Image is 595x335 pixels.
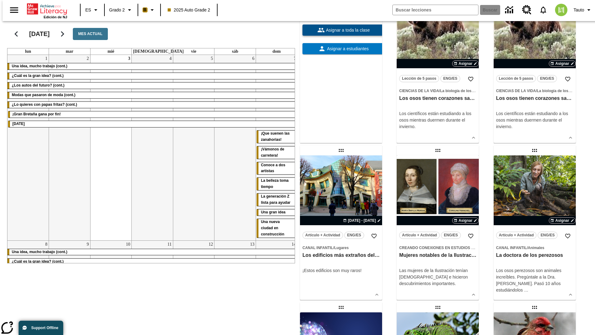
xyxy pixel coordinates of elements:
[443,75,457,82] span: ENG/ES
[402,232,437,239] span: Artículo + Actividad
[256,240,297,297] td: 14 de septiembre de 2025
[90,240,132,297] td: 10 de septiembre de 2025
[439,89,440,93] span: /
[347,232,361,239] span: ENG/ES
[257,162,297,175] div: Conoce a dos artistas
[207,241,214,248] a: 12 de septiembre de 2025
[496,244,573,251] span: Tema: Canal Infantil/Animales
[55,26,70,42] button: Seguir
[127,55,131,62] a: 3 de septiembre de 2025
[555,218,569,223] span: Asignar
[372,290,381,299] button: Ver más
[24,48,32,55] a: lunes
[5,1,23,19] button: Abrir el menú lateral
[261,147,284,158] span: ¡Vámonos de carretera!
[140,4,158,16] button: Boost El color de la clase es anaranjado claro. Cambiar el color de la clase.
[173,55,214,240] td: 5 de septiembre de 2025
[459,218,473,223] span: Asignar
[64,48,75,55] a: martes
[231,48,239,55] a: sábado
[399,252,476,259] h3: Mujeres notables de la Ilustración
[326,46,369,52] span: Asignar a estudiantes
[499,75,533,82] span: Lección de 5 pasos
[257,178,297,190] div: La belleza toma tiempo
[209,55,214,62] a: 5 de septiembre de 2025
[566,290,575,299] button: Ver más
[440,89,524,93] span: La biología de los sistemas humanos y la salud
[214,55,256,240] td: 6 de septiembre de 2025
[8,121,297,127] div: Día del Trabajo
[496,252,573,259] h3: La doctora de los perezosos
[257,219,297,238] div: Una nueva ciudad en construcción
[399,232,440,239] button: Artículo + Actividad
[12,102,77,107] span: ¿Lo quieres con papas fritas? (cont.)
[261,178,289,189] span: La belleza toma tiempo
[348,218,376,223] span: [DATE] - [DATE]
[302,25,385,36] button: Asignar a toda la clase
[27,2,67,19] div: Portada
[12,250,67,254] span: Una idea, mucho trabajo (cont.)
[368,230,380,242] button: Añadir a mis Favoritas
[86,55,90,62] a: 2 de septiembre de 2025
[402,75,436,82] span: Lección de 5 pasos
[166,241,173,248] a: 11 de septiembre de 2025
[496,95,573,102] h3: Los osos tienen corazones sanos, pero ¿por qué?
[132,48,185,55] a: jueves
[7,73,297,79] div: ¿Cuál es la gran idea? (cont.)
[19,321,63,335] button: Support Offline
[73,28,108,40] button: Mes actual
[528,246,544,250] span: Animales
[190,48,197,55] a: viernes
[261,210,285,214] span: Una gran idea
[251,55,256,62] a: 6 de septiembre de 2025
[12,259,64,264] span: ¿Cuál es la gran idea? (cont.)
[399,75,439,82] button: Lección de 5 pasos
[29,30,50,38] h2: [DATE]
[344,232,364,239] button: ENG/ES
[249,241,256,248] a: 13 de septiembre de 2025
[293,55,297,62] a: 7 de septiembre de 2025
[399,246,490,250] span: Creando conexiones en Estudios Sociales
[290,241,297,248] a: 14 de septiembre de 2025
[214,240,256,297] td: 13 de septiembre de 2025
[540,75,554,82] span: ENG/ES
[305,232,340,239] span: Artículo + Actividad
[7,240,49,297] td: 8 de septiembre de 2025
[261,163,285,173] span: Conoce a dos artistas
[302,43,385,54] button: Asignar a estudiantes
[27,3,67,15] a: Portada
[496,89,536,93] span: Ciencias de la Vida
[7,83,297,89] div: ¿Los autos del futuro? (cont.)
[257,146,297,159] div: ¡Vámonos de carretera!
[49,55,90,240] td: 2 de septiembre de 2025
[12,93,75,97] span: Modas que pasaron de moda (cont.)
[257,209,297,216] div: Una gran idea
[106,48,116,55] a: miércoles
[459,61,473,66] span: Asignar
[8,111,297,118] div: ¡Gran Bretaña gana por fin!
[499,232,534,239] span: Artículo + Actividad
[399,89,439,93] span: Ciencias de la Vida
[518,2,535,18] a: Centro de recursos, Se abrirá en una pestaña nueva.
[125,241,131,248] a: 10 de septiembre de 2025
[168,55,173,62] a: 4 de septiembre de 2025
[7,249,297,255] div: Una idea, mucho trabajo (cont.)
[333,246,334,250] span: /
[302,267,380,274] div: ¡Estos edificios son muy raros!
[49,240,90,297] td: 9 de septiembre de 2025
[452,217,479,224] button: Asignar Elegir fechas
[555,4,567,16] img: avatar image
[496,246,527,250] span: Canal Infantil
[256,55,297,240] td: 7 de septiembre de 2025
[524,288,528,293] span: …
[302,246,333,250] span: Canal Infantil
[444,232,458,239] span: ENG/ES
[44,55,49,62] a: 1 de septiembre de 2025
[336,302,346,312] div: Lección arrastrable: Pregúntale a la científica: Misterios de la mente
[85,7,91,13] span: ES
[7,63,297,69] div: Una idea, mucho trabajo (cont.)
[562,230,573,242] button: Añadir a mis Favoritas
[107,4,136,16] button: Grado: Grado 2, Elige un grado
[469,133,478,142] button: Ver más
[300,155,382,300] div: lesson details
